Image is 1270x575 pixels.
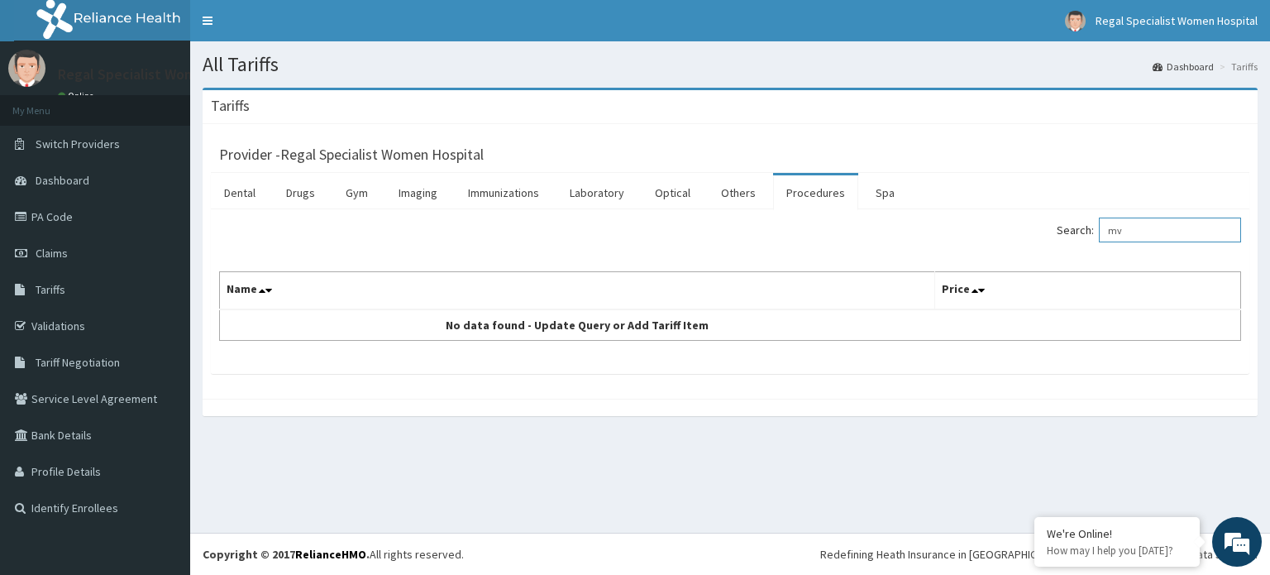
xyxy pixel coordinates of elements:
a: Dental [211,175,269,210]
a: Immunizations [455,175,552,210]
span: Regal Specialist Women Hospital [1096,13,1258,28]
th: Name [220,272,935,310]
h1: All Tariffs [203,54,1258,75]
div: Minimize live chat window [271,8,311,48]
input: Search: [1099,218,1241,242]
div: Redefining Heath Insurance in [GEOGRAPHIC_DATA] using Telemedicine and Data Science! [820,546,1258,563]
a: Laboratory [556,175,637,210]
h3: Provider - Regal Specialist Women Hospital [219,147,484,162]
span: We're online! [96,179,228,346]
a: Optical [642,175,704,210]
div: Chat with us now [86,93,278,114]
a: Dashboard [1153,60,1214,74]
a: RelianceHMO [295,547,366,562]
p: How may I help you today? [1047,544,1187,558]
a: Imaging [385,175,451,210]
div: We're Online! [1047,526,1187,541]
span: Tariffs [36,282,65,297]
img: User Image [1065,11,1086,31]
span: Tariff Negotiation [36,355,120,370]
a: Spa [862,175,908,210]
strong: Copyright © 2017 . [203,547,370,562]
footer: All rights reserved. [190,533,1270,575]
span: Switch Providers [36,137,120,151]
td: No data found - Update Query or Add Tariff Item [220,309,935,341]
li: Tariffs [1215,60,1258,74]
a: Others [708,175,769,210]
a: Procedures [773,175,858,210]
h3: Tariffs [211,98,250,113]
a: Online [58,90,98,102]
a: Gym [332,175,381,210]
span: Claims [36,246,68,261]
span: Dashboard [36,173,89,188]
label: Search: [1057,218,1241,242]
a: Drugs [273,175,328,210]
th: Price [934,272,1241,310]
p: Regal Specialist Women Hospital [58,67,270,82]
img: d_794563401_company_1708531726252_794563401 [31,83,67,124]
img: User Image [8,50,45,87]
textarea: Type your message and hit 'Enter' [8,392,315,450]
